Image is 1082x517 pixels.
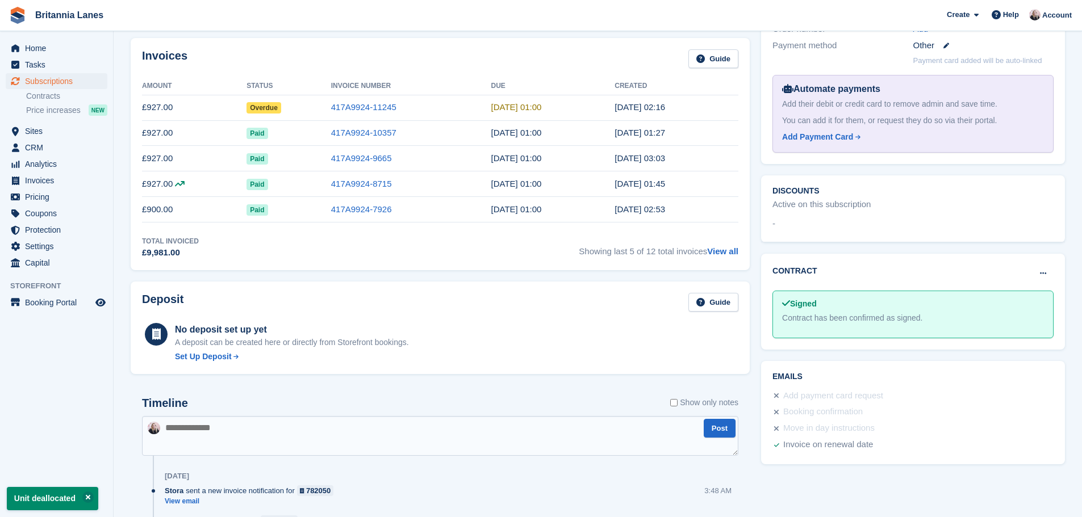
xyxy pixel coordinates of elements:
[782,298,1044,310] div: Signed
[772,217,775,230] span: -
[175,351,409,363] a: Set Up Deposit
[579,236,738,259] span: Showing last 5 of 12 total invoices
[913,55,1042,66] p: Payment card added will be auto-linked
[782,82,1044,96] div: Automate payments
[7,487,98,510] p: Unit deallocated
[6,57,107,73] a: menu
[31,6,108,24] a: Britannia Lanes
[331,102,396,112] a: 417A9924-11245
[9,7,26,24] img: stora-icon-8386f47178a22dfd0bd8f6a31ec36ba5ce8667c1dd55bd0f319d3a0aa187defe.svg
[165,485,339,496] div: sent a new invoice notification for
[165,472,189,481] div: [DATE]
[142,246,199,259] div: £9,981.00
[6,205,107,221] a: menu
[25,140,93,155] span: CRM
[772,198,871,211] div: Active on this subscription
[142,120,247,146] td: £927.00
[782,131,1039,143] a: Add Payment Card
[247,128,268,139] span: Paid
[25,40,93,56] span: Home
[25,295,93,310] span: Booking Portal
[772,39,913,52] div: Payment method
[175,337,409,348] p: A deposit can be created here or directly from Storefront bookings.
[247,153,268,165] span: Paid
[142,146,247,171] td: £927.00
[491,128,542,137] time: 2025-08-02 00:00:00 UTC
[707,246,738,256] a: View all
[26,91,107,102] a: Contracts
[615,179,665,188] time: 2025-06-01 00:45:06 UTC
[491,77,615,95] th: Due
[783,405,863,419] div: Booking confirmation
[670,397,678,409] input: Show only notes
[175,323,409,337] div: No deposit set up yet
[704,485,732,496] div: 3:48 AM
[783,438,873,452] div: Invoice on renewal date
[247,102,281,114] span: Overdue
[25,205,93,221] span: Coupons
[26,105,81,116] span: Price increases
[6,173,107,188] a: menu
[25,57,93,73] span: Tasks
[772,265,817,277] h2: Contract
[615,204,665,214] time: 2025-05-01 01:53:54 UTC
[1003,9,1019,20] span: Help
[25,222,93,238] span: Protection
[25,255,93,271] span: Capital
[6,73,107,89] a: menu
[148,422,160,434] img: Alexandra Lane
[331,204,392,214] a: 417A9924-7926
[6,156,107,172] a: menu
[6,238,107,254] a: menu
[772,372,1054,381] h2: Emails
[89,104,107,116] div: NEW
[782,131,853,143] div: Add Payment Card
[25,189,93,205] span: Pricing
[6,255,107,271] a: menu
[615,153,665,163] time: 2025-07-01 02:03:05 UTC
[615,102,665,112] time: 2025-09-01 01:16:13 UTC
[331,128,396,137] a: 417A9924-10357
[331,179,392,188] a: 417A9924-8715
[491,204,542,214] time: 2025-05-02 00:00:00 UTC
[25,123,93,139] span: Sites
[142,236,199,246] div: Total Invoiced
[142,49,187,68] h2: Invoices
[247,77,331,95] th: Status
[913,39,1054,52] div: Other
[782,312,1044,324] div: Contract has been confirmed as signed.
[94,296,107,309] a: Preview store
[25,156,93,172] span: Analytics
[25,238,93,254] span: Settings
[306,485,331,496] div: 782050
[6,295,107,310] a: menu
[704,419,736,438] button: Post
[331,77,491,95] th: Invoice Number
[6,123,107,139] a: menu
[772,187,1054,196] h2: Discounts
[615,128,665,137] time: 2025-08-01 00:27:36 UTC
[6,189,107,205] a: menu
[297,485,334,496] a: 782050
[782,115,1044,127] div: You can add it for them, or request they do so via their portal.
[142,397,188,410] h2: Timeline
[25,73,93,89] span: Subscriptions
[165,497,339,506] a: View email
[247,179,268,190] span: Paid
[142,95,247,120] td: £927.00
[491,179,542,188] time: 2025-06-02 00:00:00 UTC
[688,49,738,68] a: Guide
[247,204,268,216] span: Paid
[10,280,113,292] span: Storefront
[142,293,183,312] h2: Deposit
[688,293,738,312] a: Guide
[782,98,1044,110] div: Add their debit or credit card to remove admin and save time.
[142,77,247,95] th: Amount
[6,222,107,238] a: menu
[670,397,738,409] label: Show only notes
[6,140,107,155] a: menu
[1029,9,1041,20] img: Alexandra Lane
[165,485,183,496] span: Stora
[615,77,738,95] th: Created
[26,104,107,116] a: Price increases NEW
